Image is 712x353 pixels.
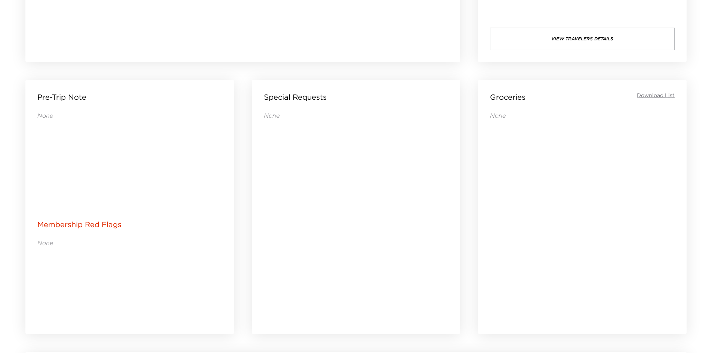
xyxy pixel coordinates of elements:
button: View Travelers Details [490,28,675,50]
p: None [37,111,222,120]
p: Pre-Trip Note [37,92,86,102]
p: Groceries [490,92,525,102]
p: Membership Red Flags [37,219,121,230]
p: None [264,111,449,120]
p: None [490,111,675,120]
p: Special Requests [264,92,327,102]
p: None [37,239,222,247]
